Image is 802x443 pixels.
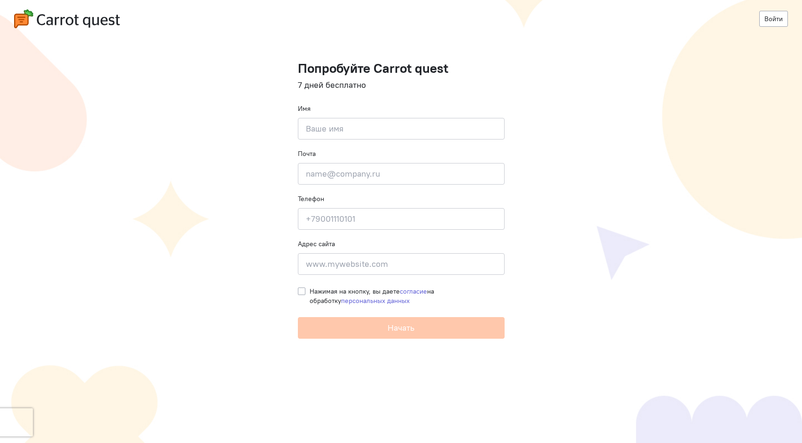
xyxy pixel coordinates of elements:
input: +79001110101 [298,208,505,230]
span: Начать [388,322,414,333]
span: Нажимая на кнопку, вы даете на обработку [310,287,434,305]
a: Войти [759,11,788,27]
label: Телефон [298,194,324,203]
label: Имя [298,104,311,113]
label: Адрес сайта [298,239,335,249]
label: Почта [298,149,316,158]
a: согласие [400,287,427,295]
h4: 7 дней бесплатно [298,80,505,90]
input: www.mywebsite.com [298,253,505,275]
img: carrot-quest-logo.svg [14,9,120,28]
button: Начать [298,317,505,339]
input: Ваше имя [298,118,505,140]
h1: Попробуйте Carrot quest [298,61,505,76]
a: персональных данных [341,296,410,305]
input: name@company.ru [298,163,505,185]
